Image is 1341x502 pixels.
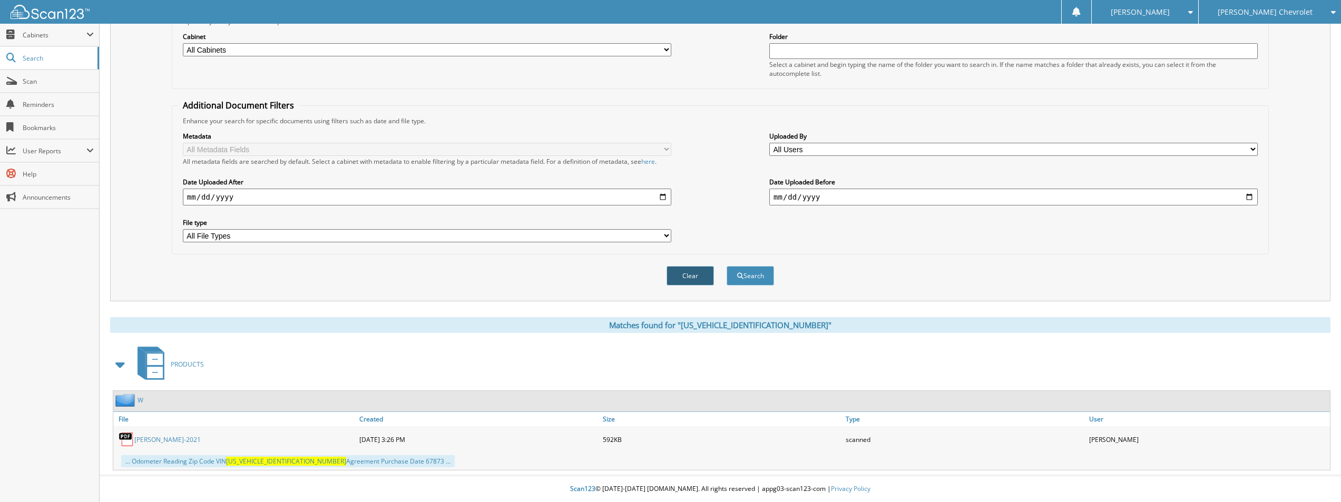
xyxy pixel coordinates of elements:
button: Search [727,266,774,286]
span: Bookmarks [23,123,94,132]
img: PDF.png [119,431,134,447]
div: [DATE] 3:26 PM [357,429,600,450]
span: PRODUCTS [171,360,204,369]
a: Size [600,412,844,426]
span: [US_VEHICLE_IDENTIFICATION_NUMBER] [226,457,346,466]
label: Folder [769,32,1258,41]
span: Scan123 [570,484,595,493]
div: © [DATE]-[DATE] [DOMAIN_NAME]. All rights reserved | appg03-scan123-com | [100,476,1341,502]
img: scan123-logo-white.svg [11,5,90,19]
span: Announcements [23,193,94,202]
label: Date Uploaded Before [769,178,1258,186]
input: end [769,189,1258,205]
div: Matches found for "[US_VEHICLE_IDENTIFICATION_NUMBER]" [110,317,1330,333]
label: Cabinet [183,32,671,41]
div: Select a cabinet and begin typing the name of the folder you want to search in. If the name match... [769,60,1258,78]
input: start [183,189,671,205]
div: scanned [843,429,1086,450]
a: File [113,412,357,426]
span: Scan [23,77,94,86]
span: Help [23,170,94,179]
a: User [1086,412,1330,426]
a: PRODUCTS [131,343,204,385]
a: Type [843,412,1086,426]
div: [PERSON_NAME] [1086,429,1330,450]
button: Clear [667,266,714,286]
label: Date Uploaded After [183,178,671,186]
div: ... Odometer Reading Zip Code VIN Agreement Purchase Date 67873 ... [121,455,455,467]
span: User Reports [23,146,86,155]
span: Reminders [23,100,94,109]
img: folder2.png [115,393,138,407]
div: Enhance your search for specific documents using filters such as date and file type. [178,116,1263,125]
a: Created [357,412,600,426]
a: [PERSON_NAME]-2021 [134,435,201,444]
span: [PERSON_NAME] [1111,9,1170,15]
label: File type [183,218,671,227]
div: All metadata fields are searched by default. Select a cabinet with metadata to enable filtering b... [183,157,671,166]
legend: Additional Document Filters [178,100,299,111]
a: here [641,157,655,166]
span: Cabinets [23,31,86,40]
span: [PERSON_NAME] Chevrolet [1218,9,1313,15]
label: Uploaded By [769,132,1258,141]
iframe: Chat Widget [1288,451,1341,502]
span: Search [23,54,92,63]
a: W [138,396,143,405]
div: 592KB [600,429,844,450]
label: Metadata [183,132,671,141]
a: Privacy Policy [831,484,870,493]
